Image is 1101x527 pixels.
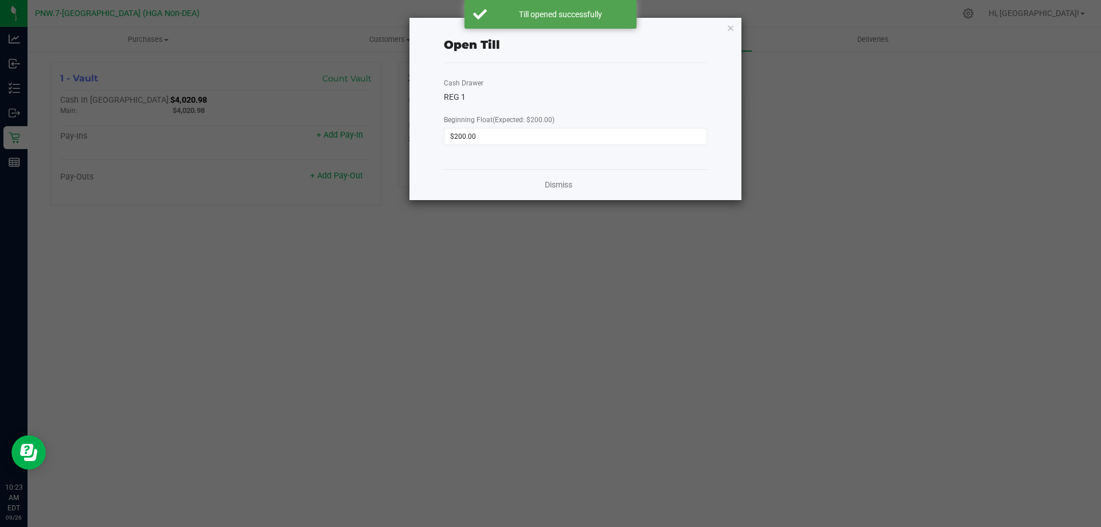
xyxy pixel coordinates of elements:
[444,116,555,124] span: Beginning Float
[493,116,555,124] span: (Expected: $200.00)
[444,78,483,88] label: Cash Drawer
[545,179,572,191] a: Dismiss
[493,9,628,20] div: Till opened successfully
[444,36,500,53] div: Open Till
[444,91,707,103] div: REG 1
[11,435,46,470] iframe: Resource center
